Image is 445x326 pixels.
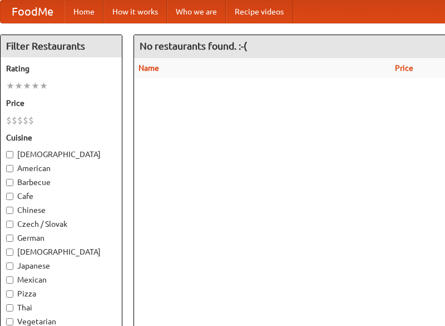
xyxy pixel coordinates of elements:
label: Thai [6,302,116,313]
li: ★ [31,80,39,92]
h5: Cuisine [6,132,116,143]
li: ★ [39,80,48,92]
input: American [6,165,13,172]
a: Home [65,1,103,23]
label: [DEMOGRAPHIC_DATA] [6,149,116,160]
a: Name [139,64,159,72]
input: Cafe [6,193,13,200]
input: German [6,235,13,242]
h4: Filter Restaurants [1,35,122,57]
li: $ [23,114,28,126]
label: Czech / Slovak [6,218,116,230]
label: Barbecue [6,177,116,188]
ng-pluralize: No restaurants found. :-( [140,41,247,51]
label: [DEMOGRAPHIC_DATA] [6,246,116,257]
label: German [6,232,116,244]
h5: Rating [6,63,116,74]
label: American [6,163,116,174]
li: $ [17,114,23,126]
li: $ [28,114,34,126]
input: Thai [6,304,13,312]
label: Japanese [6,260,116,271]
a: FoodMe [1,1,65,23]
label: Mexican [6,274,116,285]
label: Cafe [6,191,116,202]
input: Czech / Slovak [6,221,13,228]
input: Chinese [6,207,13,214]
li: $ [12,114,17,126]
a: How it works [103,1,167,23]
a: Price [395,64,413,72]
label: Pizza [6,288,116,299]
input: Japanese [6,262,13,270]
a: Recipe videos [226,1,293,23]
input: Barbecue [6,179,13,186]
li: ★ [23,80,31,92]
input: [DEMOGRAPHIC_DATA] [6,249,13,256]
li: ★ [14,80,23,92]
input: [DEMOGRAPHIC_DATA] [6,151,13,158]
a: Who we are [167,1,226,23]
label: Chinese [6,205,116,216]
li: ★ [6,80,14,92]
h5: Price [6,98,116,109]
li: $ [6,114,12,126]
input: Mexican [6,276,13,284]
input: Pizza [6,290,13,298]
input: Vegetarian [6,318,13,325]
